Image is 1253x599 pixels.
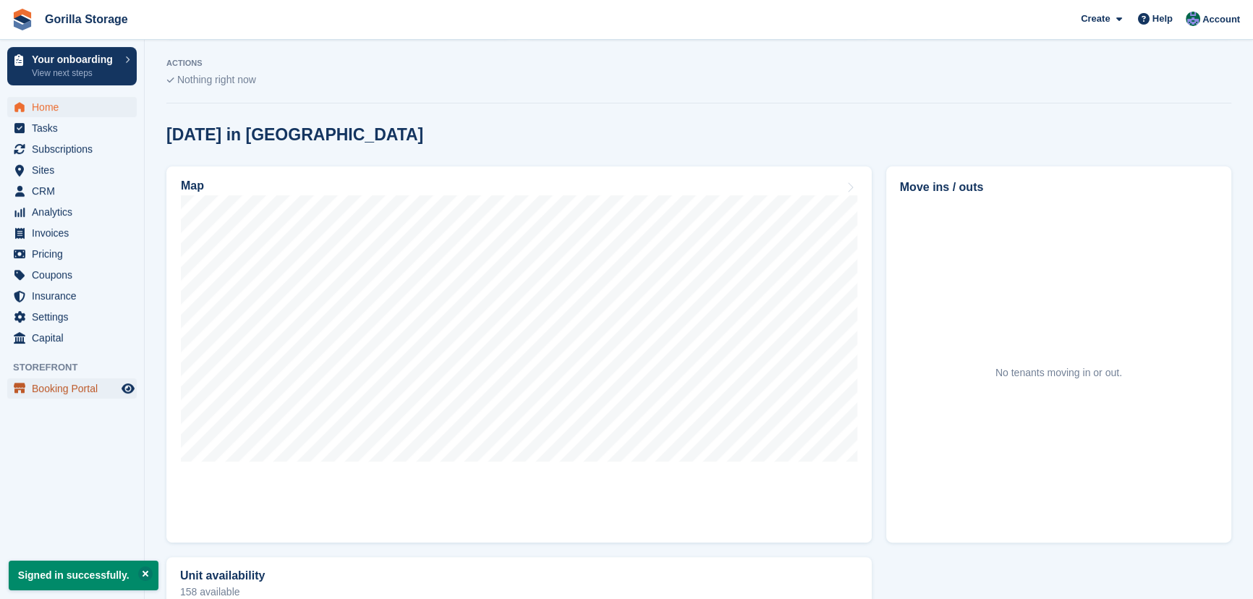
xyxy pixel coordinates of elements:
span: Sites [32,160,119,180]
a: menu [7,378,137,399]
p: ACTIONS [166,59,1231,68]
span: Home [32,97,119,117]
img: blank_slate_check_icon-ba018cac091ee9be17c0a81a6c232d5eb81de652e7a59be601be346b1b6ddf79.svg [166,77,174,83]
span: Create [1081,12,1110,26]
span: Analytics [32,202,119,222]
h2: Move ins / outs [900,179,1218,196]
a: menu [7,328,137,348]
span: CRM [32,181,119,201]
span: Settings [32,307,119,327]
span: Coupons [32,265,119,285]
span: Account [1202,12,1240,27]
span: Storefront [13,360,144,375]
p: View next steps [32,67,118,80]
span: Help [1152,12,1173,26]
a: menu [7,118,137,138]
h2: Map [181,179,204,192]
img: stora-icon-8386f47178a22dfd0bd8f6a31ec36ba5ce8667c1dd55bd0f319d3a0aa187defe.svg [12,9,33,30]
span: Invoices [32,223,119,243]
span: Subscriptions [32,139,119,159]
a: menu [7,223,137,243]
span: Pricing [32,244,119,264]
a: Map [166,166,872,543]
span: Booking Portal [32,378,119,399]
a: menu [7,97,137,117]
a: menu [7,286,137,306]
div: No tenants moving in or out. [995,365,1122,381]
a: Preview store [119,380,137,397]
a: menu [7,181,137,201]
span: Tasks [32,118,119,138]
a: menu [7,244,137,264]
a: menu [7,202,137,222]
a: Your onboarding View next steps [7,47,137,85]
span: Insurance [32,286,119,306]
span: Capital [32,328,119,348]
span: Nothing right now [177,74,256,85]
p: Your onboarding [32,54,118,64]
a: menu [7,160,137,180]
p: 158 available [180,587,858,597]
a: menu [7,139,137,159]
a: menu [7,307,137,327]
h2: [DATE] in [GEOGRAPHIC_DATA] [166,125,423,145]
p: Signed in successfully. [9,561,158,590]
h2: Unit availability [180,569,265,582]
a: menu [7,265,137,285]
img: Leesha Sutherland [1186,12,1200,26]
a: Gorilla Storage [39,7,134,31]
